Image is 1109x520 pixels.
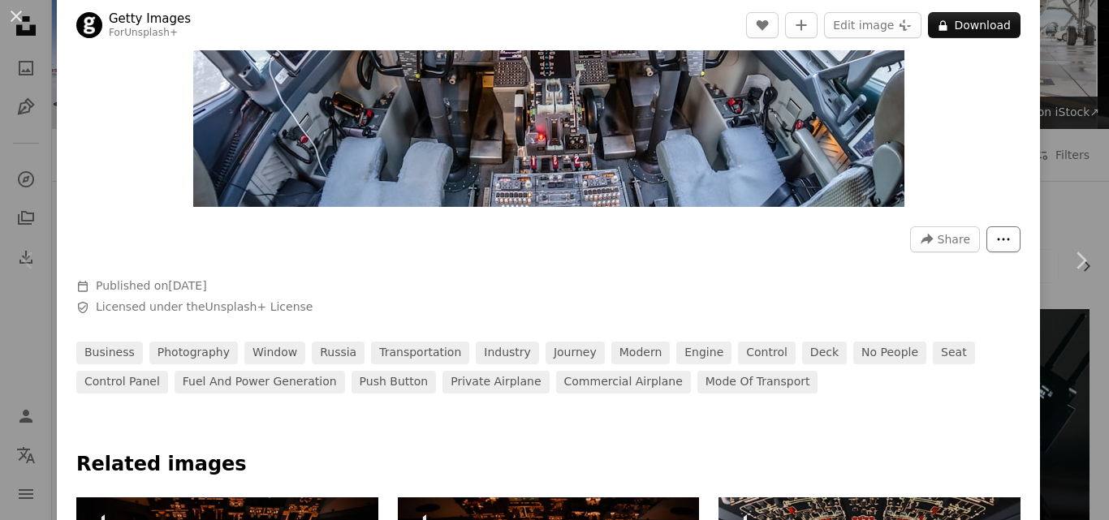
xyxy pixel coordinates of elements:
a: window [244,342,305,364]
a: transportation [371,342,469,364]
a: engine [676,342,731,364]
a: russia [312,342,365,364]
a: control [738,342,796,364]
span: Published on [96,279,207,292]
span: Share [938,227,970,251]
a: industry [476,342,539,364]
button: Edit image [824,12,921,38]
a: Unsplash+ License [205,300,313,313]
a: mode of transport [697,371,818,393]
a: control panel [76,371,168,393]
button: Download [928,12,1021,38]
a: seat [933,342,975,364]
a: no people [853,342,926,364]
time: August 31, 2022 at 9:41:04 AM PDT [168,279,206,292]
a: business [76,342,143,364]
h4: Related images [76,452,1021,478]
button: More Actions [986,226,1021,252]
img: Go to Getty Images's profile [76,12,102,38]
a: photography [149,342,238,364]
a: modern [611,342,671,364]
div: For [109,27,191,40]
button: Like [746,12,779,38]
a: Next [1052,183,1109,338]
a: push button [352,371,437,393]
a: deck [802,342,847,364]
span: Licensed under the [96,299,313,316]
a: journey [546,342,605,364]
a: fuel and power generation [175,371,345,393]
a: commercial airplane [556,371,691,393]
a: private airplane [442,371,549,393]
a: Unsplash+ [124,27,178,38]
a: Getty Images [109,11,191,27]
button: Share this image [910,226,980,252]
button: Add to Collection [785,12,818,38]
